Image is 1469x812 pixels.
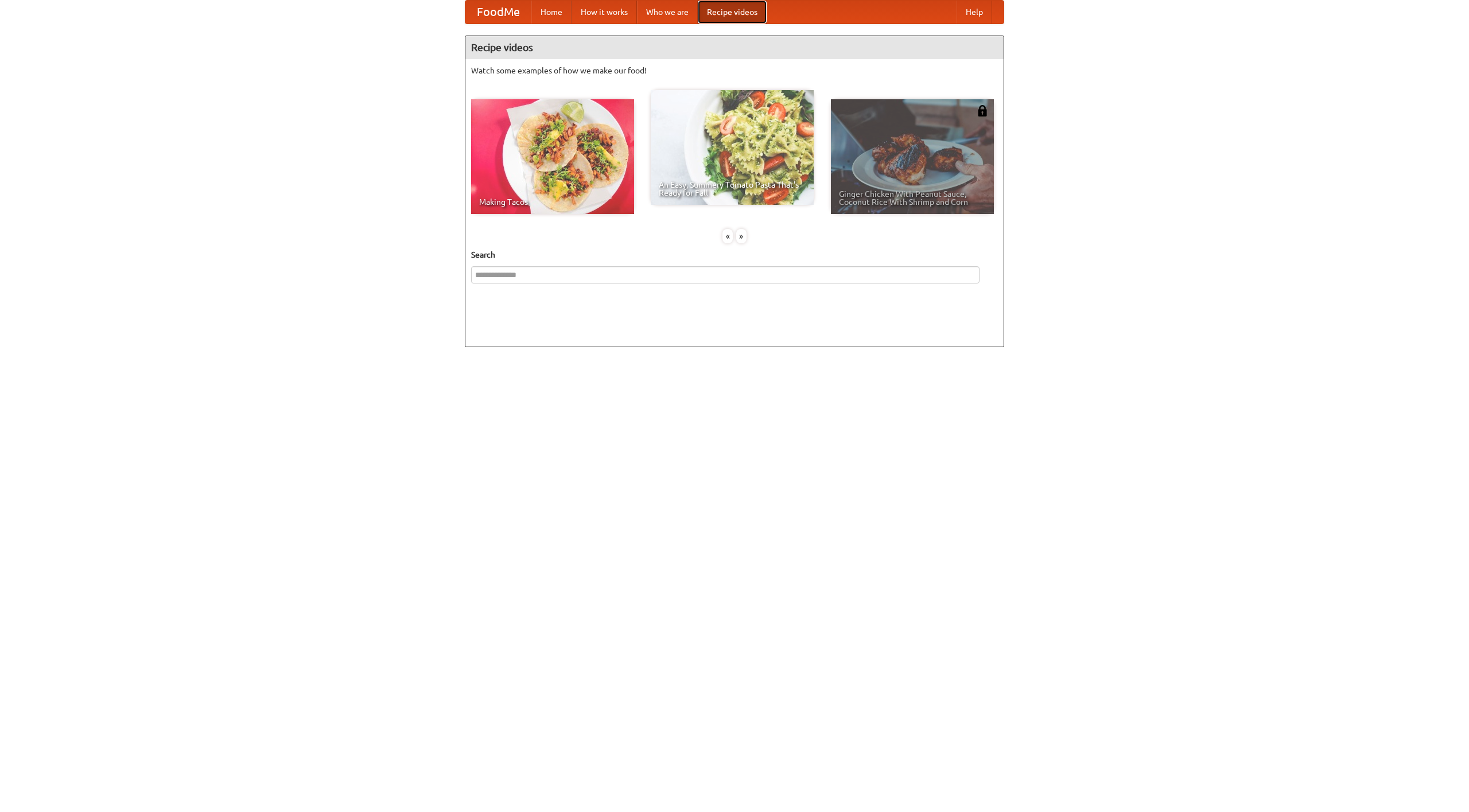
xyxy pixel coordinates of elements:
p: Watch some examples of how we make our food! [471,65,998,76]
span: An Easy, Summery Tomato Pasta That's Ready for Fall [659,181,806,197]
a: Home [531,1,572,24]
a: Recipe videos [698,1,767,24]
h5: Search [471,249,998,261]
a: An Easy, Summery Tomato Pasta That's Ready for Fall [651,90,814,205]
a: Making Tacos [471,99,634,214]
a: How it works [572,1,637,24]
h4: Recipe videos [465,36,1004,59]
a: FoodMe [465,1,531,24]
div: » [736,229,747,243]
span: Making Tacos [479,198,626,206]
img: 483408.png [977,105,988,116]
a: Who we are [637,1,698,24]
div: « [722,229,733,243]
a: Help [957,1,992,24]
